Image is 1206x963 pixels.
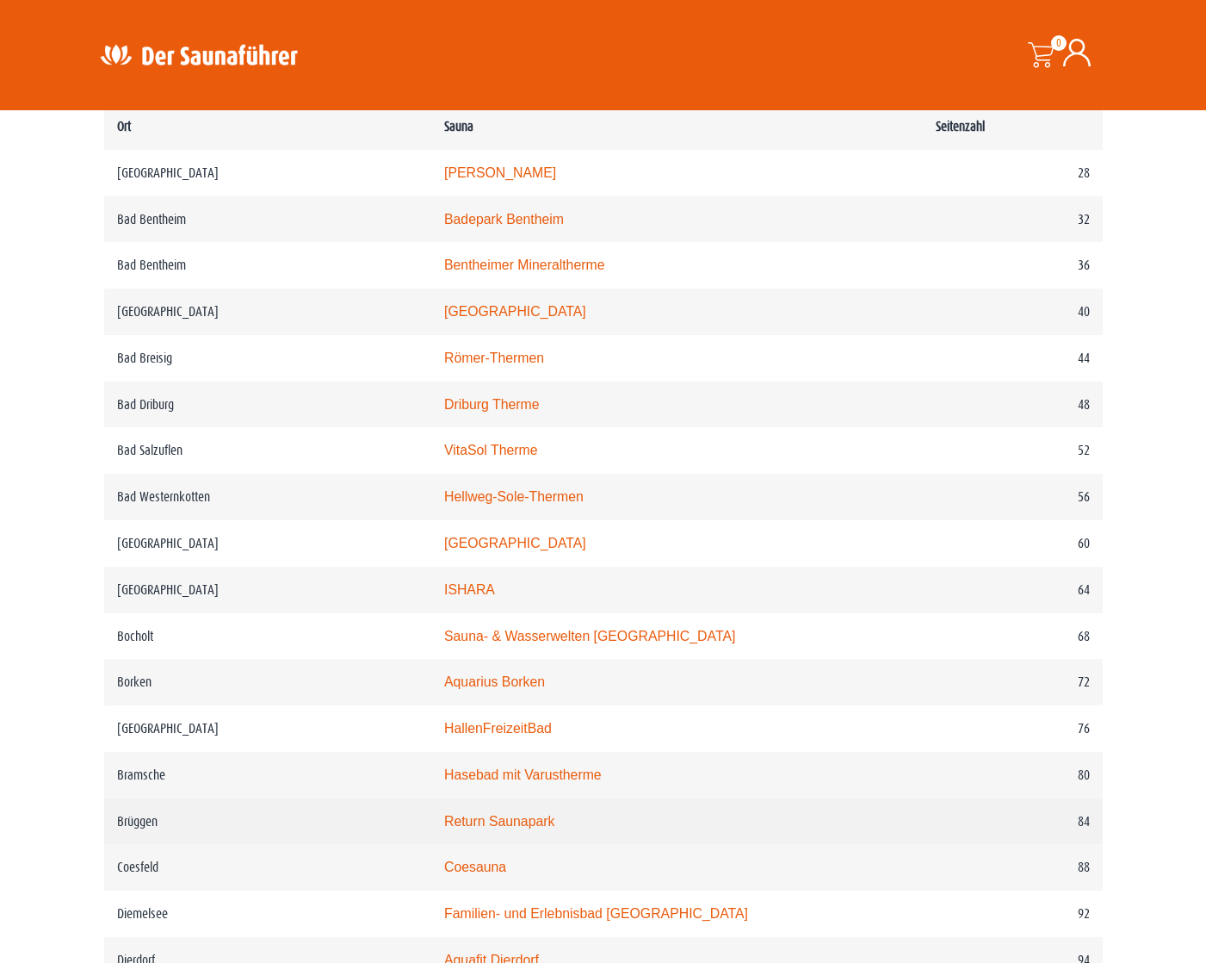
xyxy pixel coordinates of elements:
[104,798,431,845] td: Brüggen
[444,860,506,874] a: Coesauna
[936,119,985,134] b: Seitenzahl
[923,891,1102,937] td: 92
[923,242,1102,289] td: 36
[444,674,545,689] a: Aquarius Borken
[923,474,1102,520] td: 56
[923,335,1102,382] td: 44
[444,351,544,365] a: Römer-Thermen
[444,304,586,319] a: [GEOGRAPHIC_DATA]
[104,382,431,428] td: Bad Driburg
[104,567,431,613] td: [GEOGRAPHIC_DATA]
[104,335,431,382] td: Bad Breisig
[104,844,431,891] td: Coesfeld
[104,427,431,474] td: Bad Salzuflen
[923,427,1102,474] td: 52
[104,613,431,660] td: Bocholt
[923,659,1102,705] td: 72
[444,258,605,272] a: Bentheimer Mineraltherme
[444,629,735,643] a: Sauna- & Wasserwelten [GEOGRAPHIC_DATA]
[923,705,1102,752] td: 76
[104,474,431,520] td: Bad Westernkotten
[104,520,431,567] td: [GEOGRAPHIC_DATA]
[923,752,1102,798] td: 80
[444,489,584,504] a: Hellweg-Sole-Thermen
[923,196,1102,243] td: 32
[444,212,564,227] a: Badepark Bentheim
[104,242,431,289] td: Bad Bentheim
[444,582,495,597] a: ISHARA
[923,844,1102,891] td: 88
[104,196,431,243] td: Bad Bentheim
[444,721,552,736] a: HallenFreizeitBad
[923,289,1102,335] td: 40
[923,150,1102,196] td: 28
[444,814,554,829] a: Return Saunapark
[444,906,748,921] a: Familien- und Erlebnisbad [GEOGRAPHIC_DATA]
[104,659,431,705] td: Borken
[117,119,131,134] b: Ort
[444,767,602,782] a: Hasebad mit Varustherme
[444,536,586,550] a: [GEOGRAPHIC_DATA]
[444,119,473,134] b: Sauna
[923,798,1102,845] td: 84
[104,705,431,752] td: [GEOGRAPHIC_DATA]
[923,613,1102,660] td: 68
[104,150,431,196] td: [GEOGRAPHIC_DATA]
[923,382,1102,428] td: 48
[923,567,1102,613] td: 64
[923,520,1102,567] td: 60
[444,397,540,412] a: Driburg Therme
[444,443,538,457] a: VitaSol Therme
[104,289,431,335] td: [GEOGRAPHIC_DATA]
[444,165,556,180] a: [PERSON_NAME]
[104,752,431,798] td: Bramsche
[104,891,431,937] td: Diemelsee
[1051,35,1067,51] span: 0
